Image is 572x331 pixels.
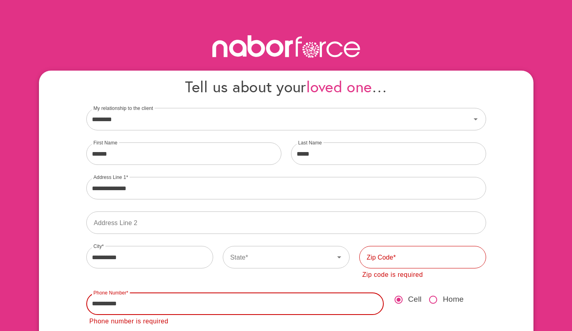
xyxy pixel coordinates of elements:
span: Home [443,294,464,305]
svg: Icon [334,252,344,262]
div: Phone number is required [90,316,169,327]
div: Zip code is required [362,270,423,280]
h4: Tell us about your … [86,77,486,96]
svg: Icon [471,114,480,124]
span: loved one [306,76,372,97]
span: Cell [408,294,422,305]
